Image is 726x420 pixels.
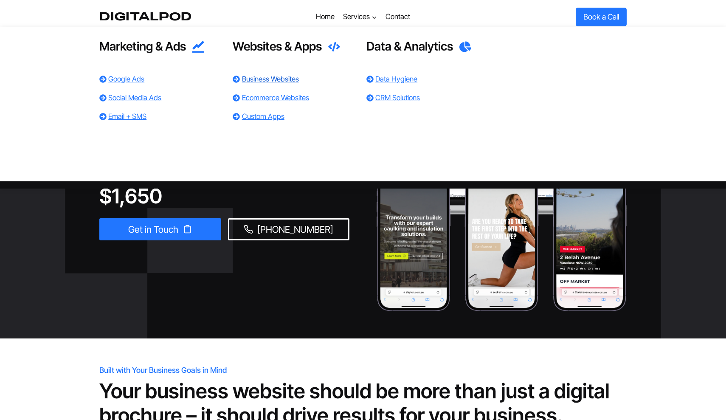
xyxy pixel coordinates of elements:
a: Get in Touch [99,218,221,240]
span: Data & Analytics [366,39,453,54]
a: Social Media Ads [108,93,161,102]
button: Child menu of Services [339,7,381,27]
a: DigitalPod [99,10,192,23]
a: [PHONE_NUMBER] [228,218,350,240]
a: Contact [381,7,414,27]
span: Websites & Apps [233,39,322,54]
a: Home [311,7,338,27]
h6: Built with Your Business Goals in Mind [99,366,627,375]
a: Google Ads [108,75,144,83]
a: Ecommerce Websites [242,93,309,102]
a: Business Websites [242,75,299,83]
a: CRM Solutions [375,93,420,102]
nav: Primary Navigation [311,7,414,27]
h1: Affordable Business Websites Starting from $1,650 [99,135,349,209]
a: Custom Apps [242,112,284,121]
span: Marketing & Ads [99,39,186,54]
span: Get in Touch [128,222,178,237]
a: Data Hygiene [375,75,417,83]
a: Book a Call [576,8,627,26]
a: Email + SMS [108,112,146,121]
span: [PHONE_NUMBER] [257,222,333,237]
